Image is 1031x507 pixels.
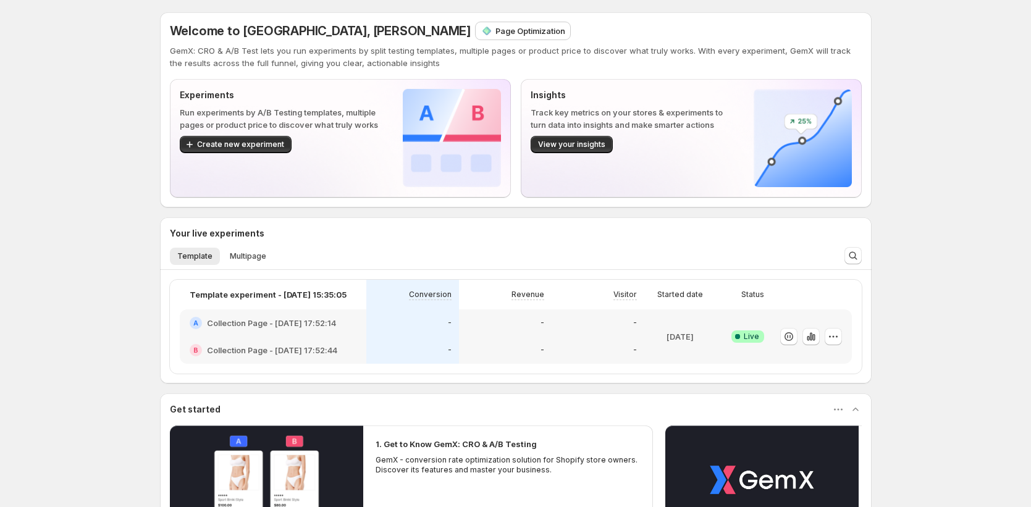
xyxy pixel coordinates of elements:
p: GemX: CRO & A/B Test lets you run experiments by split testing templates, multiple pages or produ... [170,44,862,69]
p: - [633,345,637,355]
p: Run experiments by A/B Testing templates, multiple pages or product price to discover what truly ... [180,106,383,131]
h2: Collection Page - [DATE] 17:52:44 [207,344,337,356]
p: Status [741,290,764,300]
p: Page Optimization [495,25,565,37]
p: - [541,318,544,328]
p: GemX - conversion rate optimization solution for Shopify store owners. Discover its features and ... [376,455,641,475]
p: Conversion [409,290,452,300]
button: Search and filter results [844,247,862,264]
span: Multipage [230,251,266,261]
p: Started date [657,290,703,300]
h2: 1. Get to Know GemX: CRO & A/B Testing [376,438,537,450]
h2: A [193,319,198,327]
span: Welcome to [GEOGRAPHIC_DATA], [PERSON_NAME] [170,23,471,38]
p: Visitor [613,290,637,300]
h3: Get started [170,403,221,416]
span: View your insights [538,140,605,149]
img: Page Optimization [481,25,493,37]
p: - [633,318,637,328]
p: [DATE] [667,330,694,343]
p: Template experiment - [DATE] 15:35:05 [190,288,347,301]
p: Track key metrics on your stores & experiments to turn data into insights and make smarter actions [531,106,734,131]
h2: Collection Page - [DATE] 17:52:14 [207,317,336,329]
p: Revenue [511,290,544,300]
span: Template [177,251,213,261]
span: Live [744,332,759,341]
h3: Your live experiments [170,227,264,240]
p: - [541,345,544,355]
p: Experiments [180,89,383,101]
img: Insights [754,89,852,187]
p: Insights [531,89,734,101]
p: - [448,345,452,355]
h2: B [193,346,198,354]
button: Create new experiment [180,136,292,153]
img: Experiments [403,89,501,187]
p: - [448,318,452,328]
span: Create new experiment [197,140,284,149]
button: View your insights [531,136,613,153]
